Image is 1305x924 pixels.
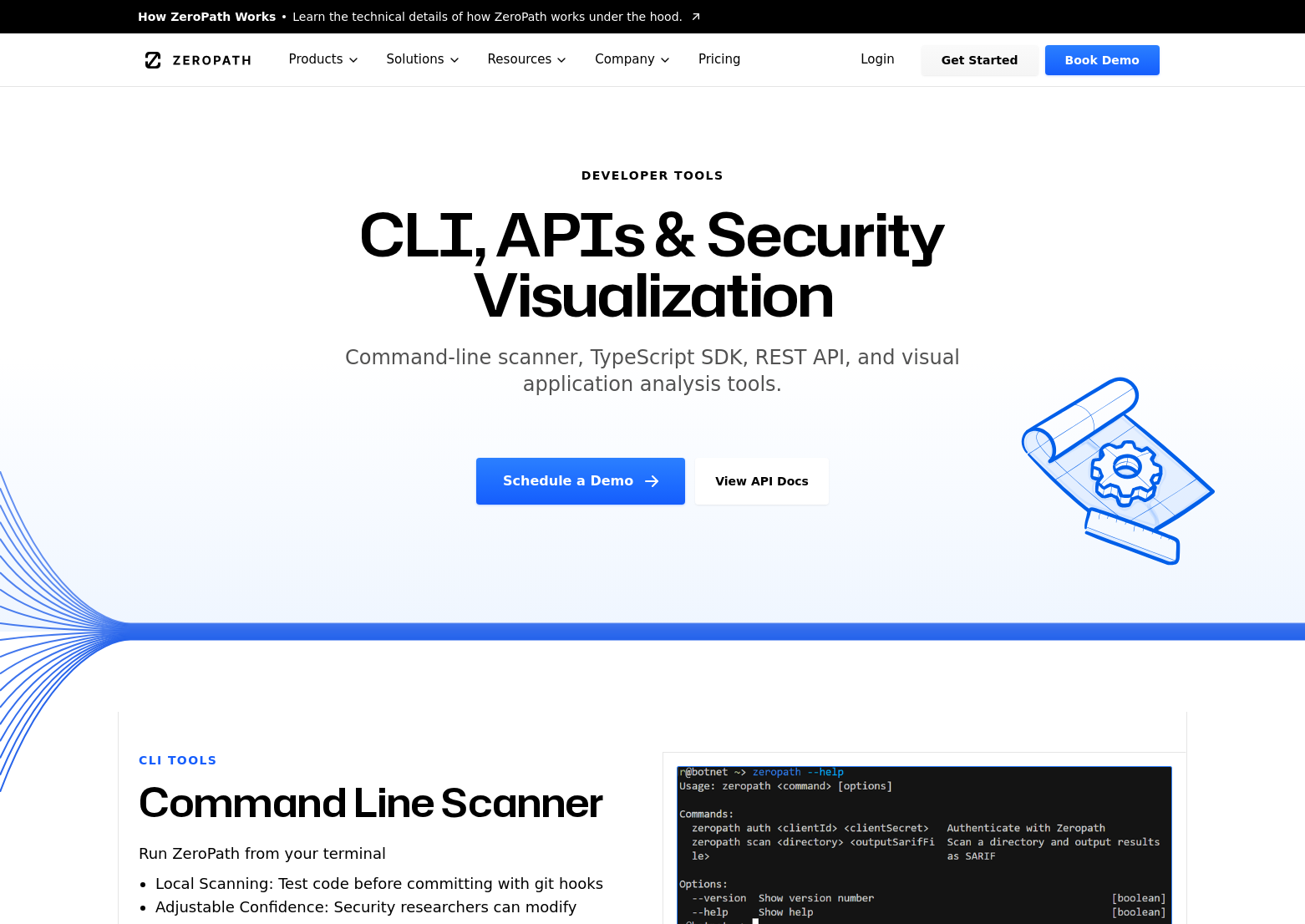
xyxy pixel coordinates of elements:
[139,782,604,822] h2: Command Line Scanner
[245,167,1060,184] h6: Developer Tools
[138,8,276,25] span: How ZeroPath Works
[292,8,683,25] span: Learn the technical details of how ZeroPath works under the hood.
[581,33,685,86] button: Company
[475,33,582,86] button: Resources
[922,45,1038,75] a: Get Started
[155,875,603,892] span: Local Scanning: Test code before committing with git hooks
[276,33,373,86] button: Products
[139,752,217,769] h6: CLI Tools
[840,45,915,75] a: Login
[476,458,685,505] a: Schedule a Demo
[373,33,475,86] button: Solutions
[118,33,1187,86] nav: Global
[332,344,973,398] h5: Command-line scanner, TypeScript SDK, REST API, and visual application analysis tools.
[138,8,703,25] a: How ZeroPath WorksLearn the technical details of how ZeroPath works under the hood.
[685,33,754,86] a: Pricing
[1045,45,1160,75] a: Book Demo
[139,842,386,866] p: Run ZeroPath from your terminal
[245,204,1060,324] h1: CLI, APIs & Security Visualization
[695,458,829,505] a: View API Docs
